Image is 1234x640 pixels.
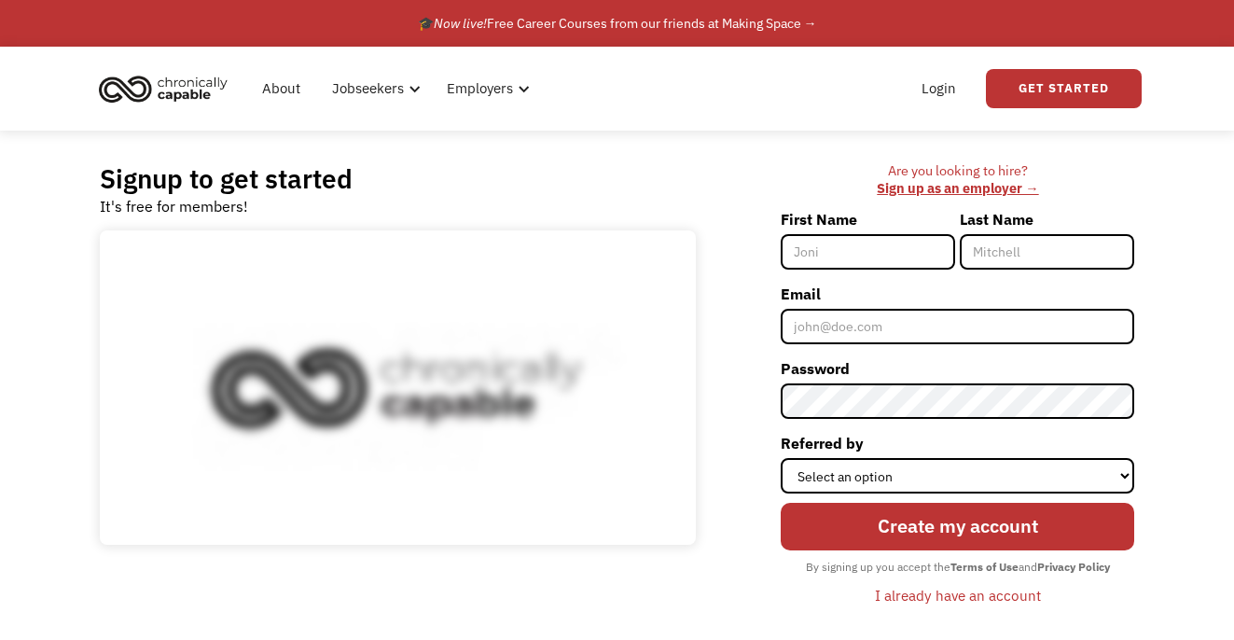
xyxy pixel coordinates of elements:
h2: Signup to get started [100,162,353,195]
label: Email [781,279,1134,309]
a: Login [910,59,967,118]
div: 🎓 Free Career Courses from our friends at Making Space → [418,12,817,35]
a: I already have an account [861,579,1055,611]
label: Last Name [960,204,1134,234]
div: It's free for members! [100,195,248,217]
input: Create my account [781,503,1134,550]
em: Now live! [434,15,487,32]
a: Sign up as an employer → [877,179,1038,197]
div: Are you looking to hire? ‍ [781,162,1134,197]
div: I already have an account [875,584,1041,606]
strong: Privacy Policy [1037,560,1110,574]
div: Jobseekers [332,77,404,100]
strong: Terms of Use [950,560,1019,574]
a: About [251,59,312,118]
div: By signing up you accept the and [797,555,1119,579]
a: home [93,68,242,109]
input: Joni [781,234,955,270]
label: Referred by [781,428,1134,458]
div: Jobseekers [321,59,426,118]
div: Employers [447,77,513,100]
div: Employers [436,59,535,118]
img: Chronically Capable logo [93,68,233,109]
input: Mitchell [960,234,1134,270]
a: Get Started [986,69,1142,108]
form: Member-Signup-Form [781,204,1134,611]
input: john@doe.com [781,309,1134,344]
label: Password [781,354,1134,383]
label: First Name [781,204,955,234]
